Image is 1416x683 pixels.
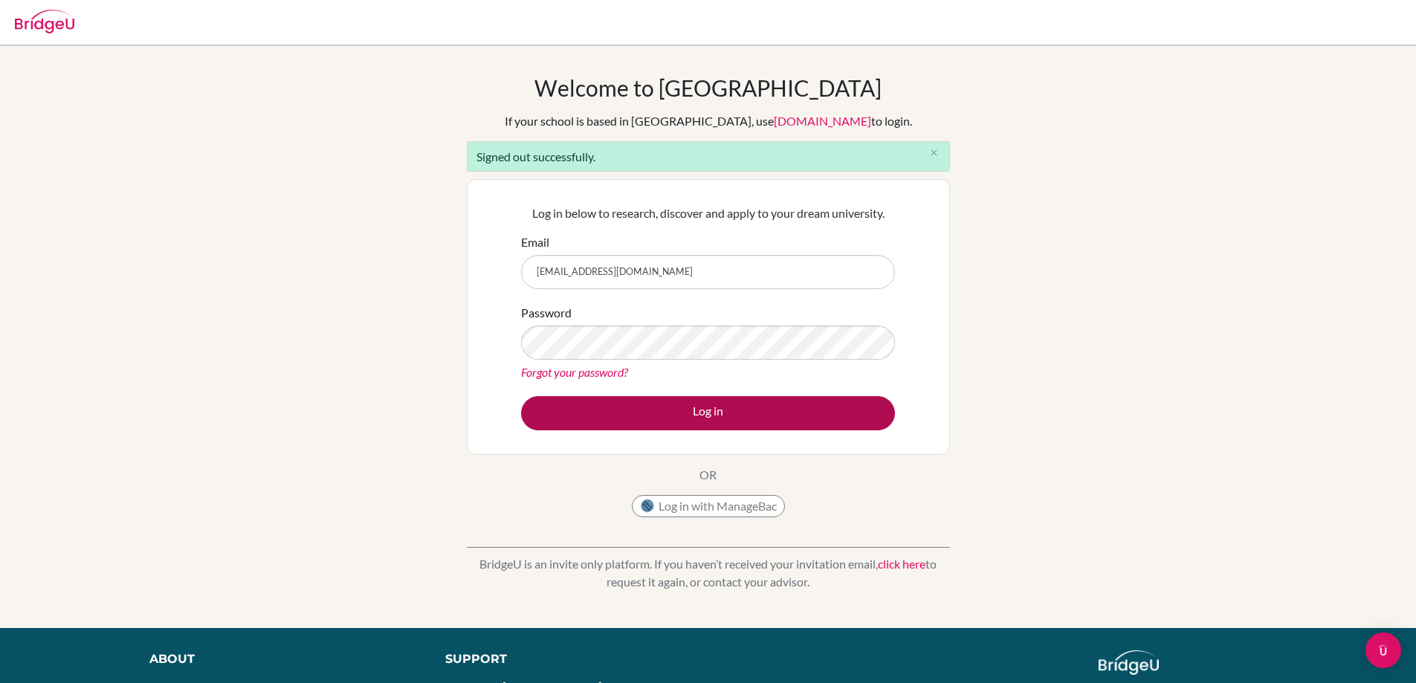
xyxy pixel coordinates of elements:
[445,650,691,668] div: Support
[1099,650,1159,675] img: logo_white@2x-f4f0deed5e89b7ecb1c2cc34c3e3d731f90f0f143d5ea2071677605dd97b5244.png
[149,650,412,668] div: About
[521,396,895,430] button: Log in
[467,555,950,591] p: BridgeU is an invite only platform. If you haven’t received your invitation email, to request it ...
[774,114,871,128] a: [DOMAIN_NAME]
[505,112,912,130] div: If your school is based in [GEOGRAPHIC_DATA], use to login.
[534,74,882,101] h1: Welcome to [GEOGRAPHIC_DATA]
[521,304,572,322] label: Password
[699,466,717,484] p: OR
[521,365,628,379] a: Forgot your password?
[521,204,895,222] p: Log in below to research, discover and apply to your dream university.
[1365,632,1401,668] div: Open Intercom Messenger
[632,495,785,517] button: Log in with ManageBac
[15,10,74,33] img: Bridge-U
[521,233,549,251] label: Email
[878,557,925,571] a: click here
[928,147,940,158] i: close
[919,142,949,164] button: Close
[467,141,950,172] div: Signed out successfully.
